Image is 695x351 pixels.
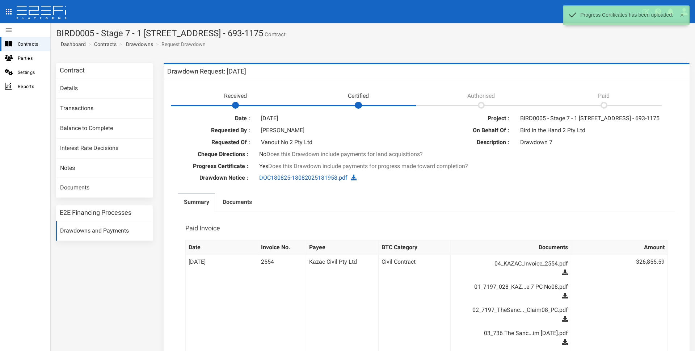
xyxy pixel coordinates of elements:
[167,162,254,171] label: Progress Certificate :
[254,150,600,159] div: No
[461,304,568,316] a: 02_7197_TheSanc..._Claim08_PC.pdf
[56,159,153,178] a: Notes
[515,114,681,123] div: BIRD0005 - Stage 7 - 1 [STREET_ADDRESS] - 693-1175
[173,138,256,147] label: Requested Of :
[173,114,256,123] label: Date :
[185,240,258,255] th: Date
[515,126,681,135] div: Bird in the Hand 2 Pty Ltd
[217,194,258,212] a: Documents
[94,41,117,48] a: Contracts
[571,240,668,255] th: Amount
[461,327,568,339] a: 03_736 The Sanc...im [DATE].pdf
[432,114,515,123] label: Project :
[56,29,690,38] h1: BIRD0005 - Stage 7 - 1 [STREET_ADDRESS] - 693-1175
[432,138,515,147] label: Description :
[348,92,369,99] span: Certified
[56,99,153,118] a: Transactions
[185,225,220,231] h3: Paid Invoice
[256,114,421,123] div: [DATE]
[224,92,247,99] span: Received
[256,138,421,147] div: Vanout No 2 Pty Ltd
[306,240,378,255] th: Payee
[223,198,252,206] label: Documents
[173,126,256,135] label: Requested By :
[515,138,681,147] div: Drawdown 7
[56,119,153,138] a: Balance to Complete
[467,92,495,99] span: Authorised
[378,240,451,255] th: BTC Category
[451,240,571,255] th: Documents
[598,92,610,99] span: Paid
[126,41,153,48] a: Drawdowns
[60,209,131,216] h3: E2E Financing Processes
[18,54,45,62] span: Parties
[18,82,45,91] span: Reports
[167,68,246,75] h3: Drawdown Request: [DATE]
[56,221,153,241] a: Drawdowns and Payments
[154,41,206,48] li: Request Drawdown
[56,178,153,198] a: Documents
[167,174,254,182] label: Drawdown Notice :
[60,67,85,74] h3: Contract
[263,32,286,37] small: Contract
[178,194,215,212] a: Summary
[258,240,306,255] th: Invoice No.
[268,163,468,170] span: Does this Drawdown include payments for progress made toward completion?
[461,281,568,293] a: 01_7197_028_KAZ...e 7 PC No08.pdf
[56,139,153,158] a: Interest Rate Decisions
[184,198,209,206] label: Summary
[58,41,86,48] a: Dashboard
[18,40,45,48] span: Contracts
[18,68,45,76] span: Settings
[461,258,568,269] a: 04_KAZAC_Invoice_2554.pdf
[580,12,673,18] p: Progress Certificates has been uploaded.
[254,162,600,171] div: Yes
[432,126,515,135] label: On Behalf Of :
[256,126,421,135] div: [PERSON_NAME]
[259,174,347,181] a: DOC180825-18082025181958.pdf
[58,41,86,47] span: Dashboard
[266,151,423,158] span: Does this Drawdown include payments for land acquisitions?
[56,79,153,99] a: Details
[167,150,254,159] label: Cheque Directions :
